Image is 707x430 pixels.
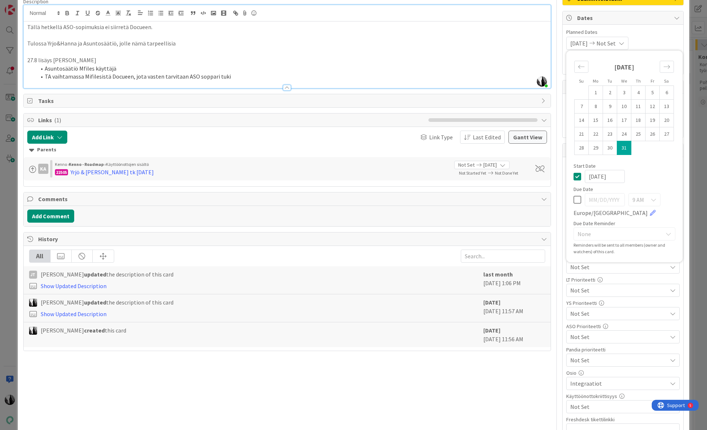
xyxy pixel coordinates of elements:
td: Choose Monday, 12/15/2025 12:00 PM as your check-out date. It’s available. [589,114,603,127]
b: Kenno - Roadmap › [69,162,106,167]
td: Choose Wednesday, 12/24/2025 12:00 PM as your check-out date. It’s available. [617,127,631,141]
span: Not Done Yet [495,170,518,176]
td: Choose Monday, 12/22/2025 12:00 PM as your check-out date. It’s available. [589,127,603,141]
div: Freshdesk tikettilinkki [566,417,680,422]
a: Show Updated Description [41,282,107,290]
img: KV [29,299,37,307]
div: LT Prioriteetti [566,277,680,282]
td: Choose Thursday, 12/25/2025 12:00 PM as your check-out date. It’s available. [631,127,646,141]
div: Reminders will be sent to all members (owner and watchers) of this card. [574,242,675,255]
span: Not Set [570,402,667,411]
td: Choose Tuesday, 12/16/2025 12:00 PM as your check-out date. It’s available. [603,114,617,127]
td: Selected as start date. Wednesday, 12/31/2025 12:00 PM [617,141,631,155]
p: Tällä hetkellä ASO-sopimuksia ei siirretä Docueen. [27,23,547,31]
td: Choose Saturday, 12/27/2025 12:00 PM as your check-out date. It’s available. [660,127,674,141]
div: 5 [38,3,40,9]
div: 22505 [55,169,68,175]
td: Choose Sunday, 12/21/2025 12:00 PM as your check-out date. It’s available. [575,127,589,141]
td: Choose Monday, 12/08/2025 12:00 PM as your check-out date. It’s available. [589,100,603,114]
div: [DATE] 11:56 AM [483,326,545,343]
button: Last Edited [460,131,505,144]
li: TA vaihtamassa Mifilesistä Docueen, jota vasten tarvitaan ASO soppari tuki [36,72,547,81]
td: Choose Monday, 12/01/2025 12:00 PM as your check-out date. It’s available. [589,86,603,100]
span: None [578,229,659,239]
div: All [29,250,51,262]
td: Choose Tuesday, 12/30/2025 12:00 PM as your check-out date. It’s available. [603,141,617,155]
span: History [38,235,538,243]
td: Choose Saturday, 12/13/2025 12:00 PM as your check-out date. It’s available. [660,100,674,114]
span: [DATE] [570,39,588,48]
td: Choose Saturday, 12/20/2025 12:00 PM as your check-out date. It’s available. [660,114,674,127]
div: Calendar [566,54,682,163]
span: Käyttöönottojen sisältö [106,162,149,167]
div: Käyttöönottokriittisyys [566,394,680,399]
div: JT [29,271,37,279]
small: Sa [664,78,669,84]
small: Th [636,78,641,84]
span: Support [15,1,33,10]
b: updated [84,299,106,306]
input: Search... [461,250,545,263]
span: [PERSON_NAME] this card [41,326,126,335]
td: Choose Thursday, 12/18/2025 12:00 PM as your check-out date. It’s available. [631,114,646,127]
td: Choose Friday, 12/05/2025 12:00 PM as your check-out date. It’s available. [646,86,660,100]
td: Choose Friday, 12/12/2025 12:00 PM as your check-out date. It’s available. [646,100,660,114]
td: Choose Friday, 12/19/2025 12:00 PM as your check-out date. It’s available. [646,114,660,127]
span: Dates [577,13,670,22]
span: [PERSON_NAME] the description of this card [41,270,173,279]
span: Planned Dates [566,28,680,36]
span: Not Set [570,262,663,272]
span: [PERSON_NAME] the description of this card [41,298,173,307]
input: MM/DD/YYYY [585,170,625,183]
td: Choose Saturday, 12/06/2025 12:00 PM as your check-out date. It’s available. [660,86,674,100]
small: Tu [607,78,612,84]
div: Move backward to switch to the previous month. [574,61,588,73]
img: KV [29,327,37,335]
b: updated [84,271,106,278]
b: [DATE] [483,299,500,306]
b: last month [483,271,513,278]
div: Move forward to switch to the next month. [660,61,674,73]
td: Choose Sunday, 12/07/2025 12:00 PM as your check-out date. It’s available. [575,100,589,114]
div: Osio [566,370,680,375]
td: Choose Tuesday, 12/02/2025 12:00 PM as your check-out date. It’s available. [603,86,617,100]
td: Choose Wednesday, 12/17/2025 12:00 PM as your check-out date. It’s available. [617,114,631,127]
span: Link Type [429,133,453,142]
small: Su [579,78,584,84]
span: Not Set [458,161,475,169]
span: ( 1 ) [54,116,61,124]
span: 9 AM [632,195,644,205]
button: Add Comment [27,210,74,223]
span: Not Set [570,308,663,319]
small: Mo [593,78,598,84]
span: Due Date Reminder [574,221,615,226]
button: Gantt View [508,131,547,144]
td: Choose Friday, 12/26/2025 12:00 PM as your check-out date. It’s available. [646,127,660,141]
div: KA [38,164,48,174]
div: Pandia prioriteetti [566,347,680,352]
td: Choose Wednesday, 12/03/2025 12:00 PM as your check-out date. It’s available. [617,86,631,100]
div: Yrjö & [PERSON_NAME] tk [DATE] [71,168,154,176]
span: Not Set [570,285,663,295]
span: Not Started Yet [459,170,486,176]
span: Integraatiot [570,379,667,388]
span: Due Date [574,187,593,192]
span: Europe/[GEOGRAPHIC_DATA] [574,208,648,217]
td: Choose Monday, 12/29/2025 12:00 PM as your check-out date. It’s available. [589,141,603,155]
input: MM/DD/YYYY [585,193,625,206]
small: We [621,78,627,84]
p: Tulossa Yrjo&Hanna ja Asuntosäätiö, jolle nämä tarpeellisia [27,39,547,48]
td: Choose Sunday, 12/14/2025 12:00 PM as your check-out date. It’s available. [575,114,589,127]
td: Choose Sunday, 12/28/2025 12:00 PM as your check-out date. It’s available. [575,141,589,155]
div: YS Prioriteetti [566,300,680,306]
span: Links [38,116,425,124]
td: Choose Tuesday, 12/09/2025 12:00 PM as your check-out date. It’s available. [603,100,617,114]
span: Start Date [574,163,596,168]
span: Tasks [38,96,538,105]
td: Choose Thursday, 12/11/2025 12:00 PM as your check-out date. It’s available. [631,100,646,114]
img: NJeoDMAkI7olAfcB8apQQuw5P4w6Wbbi.jpg [537,76,547,87]
td: Choose Tuesday, 12/23/2025 12:00 PM as your check-out date. It’s available. [603,127,617,141]
span: Kenno › [55,162,69,167]
td: Choose Thursday, 12/04/2025 12:00 PM as your check-out date. It’s available. [631,86,646,100]
span: Last Edited [473,133,501,142]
